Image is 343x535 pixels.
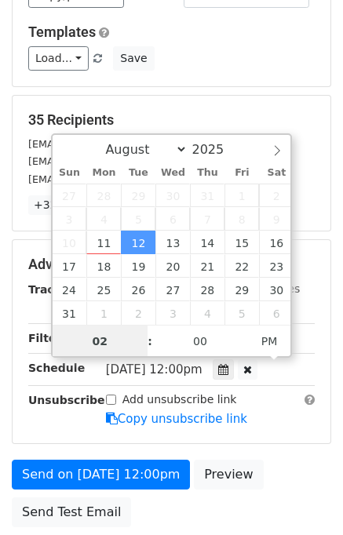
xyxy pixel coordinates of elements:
span: [DATE] 12:00pm [106,362,203,377]
h5: Advanced [28,256,315,273]
span: August 15, 2025 [224,231,259,254]
span: August 17, 2025 [53,254,87,278]
span: September 5, 2025 [224,301,259,325]
span: August 20, 2025 [155,254,190,278]
span: August 30, 2025 [259,278,294,301]
span: September 4, 2025 [190,301,224,325]
span: Click to toggle [248,326,291,357]
a: Send Test Email [12,497,131,527]
span: September 2, 2025 [121,301,155,325]
input: Minute [152,326,248,357]
span: Fri [224,168,259,178]
a: Templates [28,24,96,40]
strong: Schedule [28,362,85,374]
span: August 4, 2025 [86,207,121,231]
span: July 29, 2025 [121,184,155,207]
a: Send on [DATE] 12:00pm [12,460,190,490]
span: August 25, 2025 [86,278,121,301]
span: : [148,326,152,357]
span: August 1, 2025 [224,184,259,207]
small: [EMAIL_ADDRESS][DOMAIN_NAME] [28,173,203,185]
strong: Unsubscribe [28,394,105,406]
a: Preview [194,460,263,490]
span: July 27, 2025 [53,184,87,207]
span: August 19, 2025 [121,254,155,278]
h5: 35 Recipients [28,111,315,129]
strong: Tracking [28,283,81,296]
span: August 31, 2025 [53,301,87,325]
span: July 31, 2025 [190,184,224,207]
label: Add unsubscribe link [122,391,237,408]
input: Hour [53,326,148,357]
span: August 3, 2025 [53,207,87,231]
span: July 28, 2025 [86,184,121,207]
a: Load... [28,46,89,71]
span: Mon [86,168,121,178]
span: August 26, 2025 [121,278,155,301]
small: [EMAIL_ADDRESS][DOMAIN_NAME] [28,155,203,167]
span: Tue [121,168,155,178]
span: August 2, 2025 [259,184,294,207]
span: Wed [155,168,190,178]
span: August 18, 2025 [86,254,121,278]
span: Sun [53,168,87,178]
span: August 23, 2025 [259,254,294,278]
span: September 1, 2025 [86,301,121,325]
span: August 16, 2025 [259,231,294,254]
span: Thu [190,168,224,178]
span: August 13, 2025 [155,231,190,254]
span: August 24, 2025 [53,278,87,301]
input: Year [188,142,244,157]
span: August 12, 2025 [121,231,155,254]
span: August 6, 2025 [155,207,190,231]
span: August 22, 2025 [224,254,259,278]
span: August 27, 2025 [155,278,190,301]
strong: Filters [28,332,68,344]
span: August 10, 2025 [53,231,87,254]
span: August 28, 2025 [190,278,224,301]
span: August 29, 2025 [224,278,259,301]
span: Sat [259,168,294,178]
span: August 11, 2025 [86,231,121,254]
span: September 6, 2025 [259,301,294,325]
span: August 7, 2025 [190,207,224,231]
span: September 3, 2025 [155,301,190,325]
small: [EMAIL_ADDRESS][DOMAIN_NAME] [28,138,203,150]
span: August 9, 2025 [259,207,294,231]
iframe: Chat Widget [265,460,343,535]
span: August 14, 2025 [190,231,224,254]
span: August 8, 2025 [224,207,259,231]
span: August 5, 2025 [121,207,155,231]
a: Copy unsubscribe link [106,412,247,426]
a: +32 more [28,195,94,215]
span: August 21, 2025 [190,254,224,278]
span: July 30, 2025 [155,184,190,207]
button: Save [113,46,154,71]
